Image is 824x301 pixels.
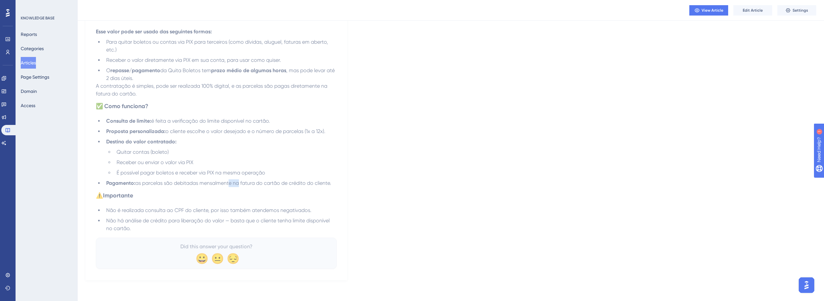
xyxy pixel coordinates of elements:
[797,275,816,295] iframe: UserGuiding AI Assistant Launcher
[96,192,133,199] strong: ⚠️Importante
[117,170,265,176] span: É possível pagar boletos e receber via PIX na mesma operação
[135,180,331,186] span: as parcelas são debitadas mensalmente na fatura do cartão de crédito do cliente.
[777,5,816,16] button: Settings
[211,67,286,73] strong: prazo médio de algumas horas
[96,103,148,110] strong: ✅ Como funciona?
[21,16,54,21] div: KNOWLEDGE BASE
[21,85,37,97] button: Domain
[21,28,37,40] button: Reports
[96,83,329,97] span: A contratação é simples, pode ser realizada 100% digital, e as parcelas são pagas diretamente na ...
[180,243,253,251] span: Did this answer your question?
[106,128,165,134] strong: Proposta personalizada:
[702,8,723,13] span: View Article
[165,128,325,134] span: o cliente escolhe o valor desejado e o número de parcelas (1x a 12x).
[117,159,193,165] span: Receber ou enviar o valor via PIX
[110,67,160,73] strong: repasse/pagamento
[21,57,36,69] button: Articles
[106,39,329,53] span: Para quitar boletos ou contas via PIX para terceiros (como dívidas, aluguel, faturas em aberto, e...
[733,5,772,16] button: Edit Article
[106,180,135,186] strong: Pagamento:
[96,28,212,35] strong: Esse valor pode ser usado das seguintes formas:
[106,217,331,231] span: Não há análise de crédito para liberação do valor — basta que o cliente tenha limite disponível n...
[117,149,169,155] span: Quitar contas (boleto)
[689,5,728,16] button: View Article
[21,100,35,111] button: Access
[106,139,176,145] strong: Destino do valor contratado:
[106,57,281,63] span: Receber o valor diretamente via PIX em sua conta, para usar como quiser.
[743,8,763,13] span: Edit Article
[793,8,808,13] span: Settings
[45,3,47,8] div: 1
[15,2,40,9] span: Need Help?
[21,71,49,83] button: Page Settings
[21,43,44,54] button: Categories
[106,118,151,124] strong: Consulta de limite:
[106,207,311,213] span: Não é realizada consulta ao CPF do cliente, por isso também atendemos negativados.
[160,67,211,73] span: da Quita Boletos tem
[151,118,270,124] span: é feita a verificação do limite disponível no cartão.
[106,67,110,73] span: O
